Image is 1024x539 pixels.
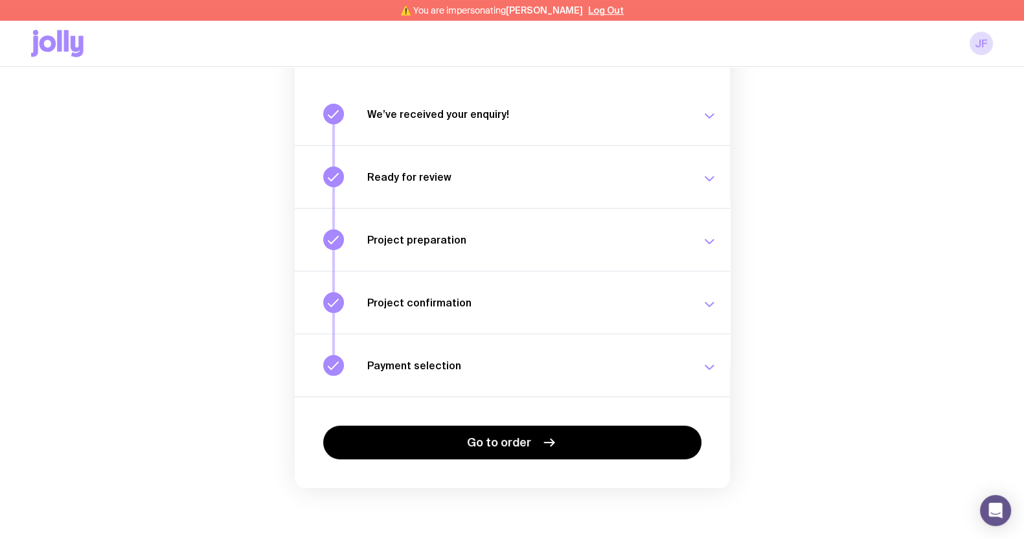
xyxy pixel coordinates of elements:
button: Project preparation [295,208,730,271]
button: We’ve received your enquiry! [295,83,730,145]
span: ⚠️ You are impersonating [400,5,583,16]
button: Payment selection [295,334,730,396]
a: Go to order [323,426,701,459]
h3: We’ve received your enquiry! [367,108,686,120]
button: Log Out [588,5,624,16]
button: Project confirmation [295,271,730,334]
a: JF [970,32,993,55]
h3: Payment selection [367,359,686,372]
div: Open Intercom Messenger [980,495,1011,526]
h3: Ready for review [367,170,686,183]
h3: Project preparation [367,233,686,246]
h3: Project confirmation [367,296,686,309]
button: Ready for review [295,145,730,208]
span: Go to order [467,435,531,450]
span: [PERSON_NAME] [506,5,583,16]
